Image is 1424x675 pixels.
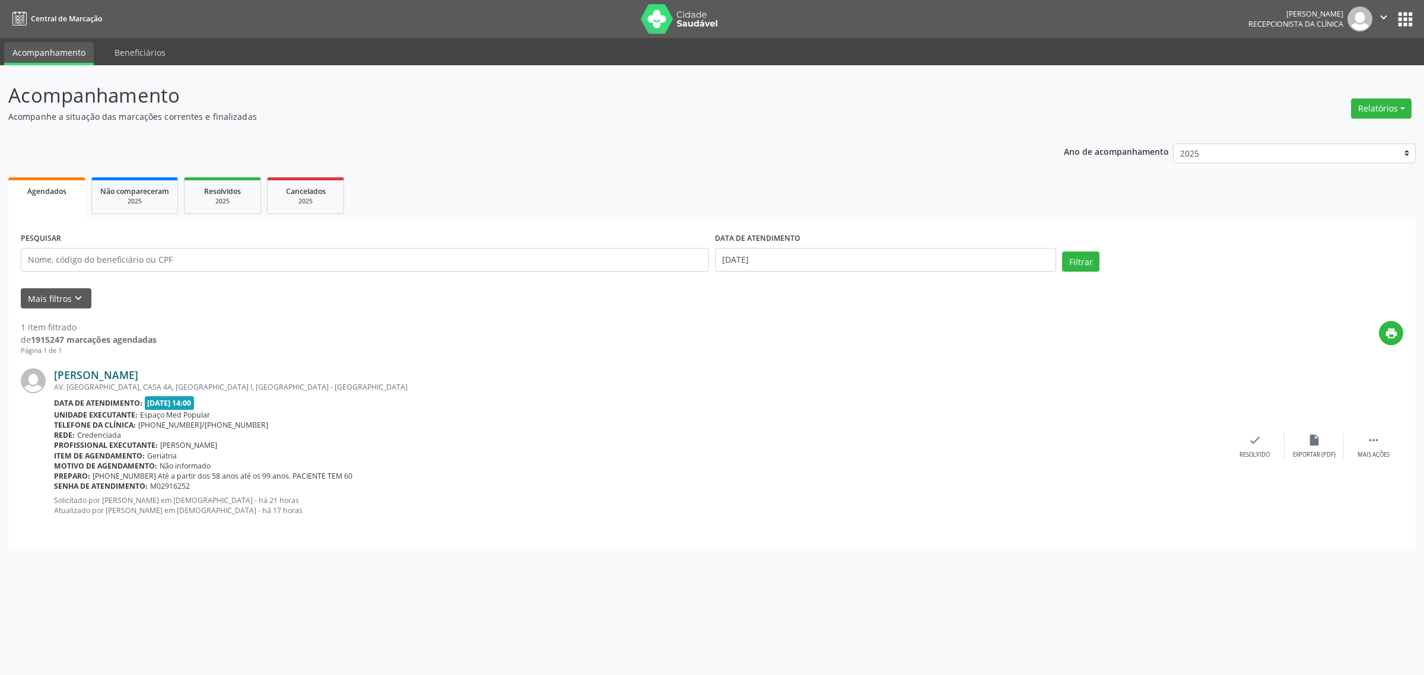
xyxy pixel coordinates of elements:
[1248,19,1343,29] span: Recepcionista da clínica
[1379,321,1403,345] button: print
[31,14,102,24] span: Central de Marcação
[54,481,148,491] b: Senha de atendimento:
[54,451,145,461] b: Item de agendamento:
[54,461,157,471] b: Motivo de agendamento:
[21,333,157,346] div: de
[160,440,217,450] span: [PERSON_NAME]
[8,81,993,110] p: Acompanhamento
[21,321,157,333] div: 1 item filtrado
[286,186,326,196] span: Cancelados
[8,9,102,28] a: Central de Marcação
[1358,451,1390,459] div: Mais ações
[54,398,142,408] b: Data de atendimento:
[8,110,993,123] p: Acompanhe a situação das marcações correntes e finalizadas
[1367,434,1380,447] i: 
[1377,11,1390,24] i: 
[4,42,94,65] a: Acompanhamento
[150,481,190,491] span: M02916252
[54,495,1225,515] p: Solicitado por [PERSON_NAME] em [DEMOGRAPHIC_DATA] - há 21 horas Atualizado por [PERSON_NAME] em ...
[1062,251,1099,272] button: Filtrar
[21,346,157,356] div: Página 1 de 1
[93,471,352,481] span: [PHONE_NUMBER] Até a partir dos 58 anos até os 99 anos. PACIENTE TEM 60
[21,288,91,309] button: Mais filtroskeyboard_arrow_down
[204,186,241,196] span: Resolvidos
[145,396,195,410] span: [DATE] 14:00
[160,461,211,471] span: Não informado
[27,186,66,196] span: Agendados
[1248,9,1343,19] div: [PERSON_NAME]
[1351,98,1412,119] button: Relatórios
[21,230,61,248] label: PESQUISAR
[54,471,90,481] b: Preparo:
[147,451,177,461] span: Geriatria
[715,248,1056,272] input: Selecione um intervalo
[54,368,138,381] a: [PERSON_NAME]
[1347,7,1372,31] img: img
[1239,451,1270,459] div: Resolvido
[21,368,46,393] img: img
[54,410,138,420] b: Unidade executante:
[715,230,800,248] label: DATA DE ATENDIMENTO
[140,410,210,420] span: Espaço Med Popular
[54,382,1225,392] div: AV. [GEOGRAPHIC_DATA], CASA 4A, [GEOGRAPHIC_DATA] I, [GEOGRAPHIC_DATA] - [GEOGRAPHIC_DATA]
[1248,434,1261,447] i: check
[1395,9,1416,30] button: apps
[1385,327,1398,340] i: print
[54,440,158,450] b: Profissional executante:
[1372,7,1395,31] button: 
[54,430,75,440] b: Rede:
[276,197,335,206] div: 2025
[1293,451,1336,459] div: Exportar (PDF)
[100,197,169,206] div: 2025
[72,292,85,305] i: keyboard_arrow_down
[138,420,268,430] span: [PHONE_NUMBER]/[PHONE_NUMBER]
[1308,434,1321,447] i: insert_drive_file
[106,42,174,63] a: Beneficiários
[31,334,157,345] strong: 1915247 marcações agendadas
[77,430,121,440] span: Credenciada
[100,186,169,196] span: Não compareceram
[193,197,252,206] div: 2025
[21,248,709,272] input: Nome, código do beneficiário ou CPF
[54,420,136,430] b: Telefone da clínica:
[1064,144,1169,158] p: Ano de acompanhamento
